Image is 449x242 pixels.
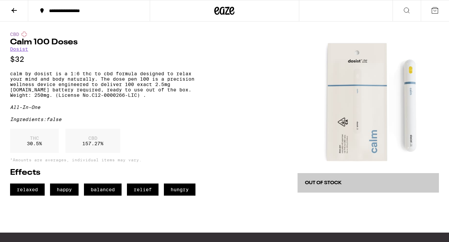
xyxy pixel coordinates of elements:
[298,32,439,173] img: Dosist - Calm 100 Doses
[65,129,120,153] div: 157.27 %
[84,184,122,196] span: balanced
[10,55,204,64] p: $32
[27,135,42,141] p: THC
[164,184,195,196] span: hungry
[127,184,159,196] span: relief
[21,32,27,37] img: cbdColor.svg
[10,129,59,153] div: 30.5 %
[10,105,204,110] div: All-In-One
[82,135,103,141] p: CBD
[10,71,204,98] p: calm by dosist is a 1:6 thc to cbd formula designed to relax your mind and body naturally. The do...
[10,32,204,37] div: CBD
[305,180,342,185] span: Out of Stock
[50,184,79,196] span: happy
[10,184,45,196] span: relaxed
[10,117,204,122] div: Ingredients: false
[298,173,439,193] button: Out of Stock
[10,46,28,52] a: Dosist
[10,169,204,177] h2: Effects
[10,38,204,46] h1: Calm 100 Doses
[10,158,204,162] p: *Amounts are averages, individual items may vary.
